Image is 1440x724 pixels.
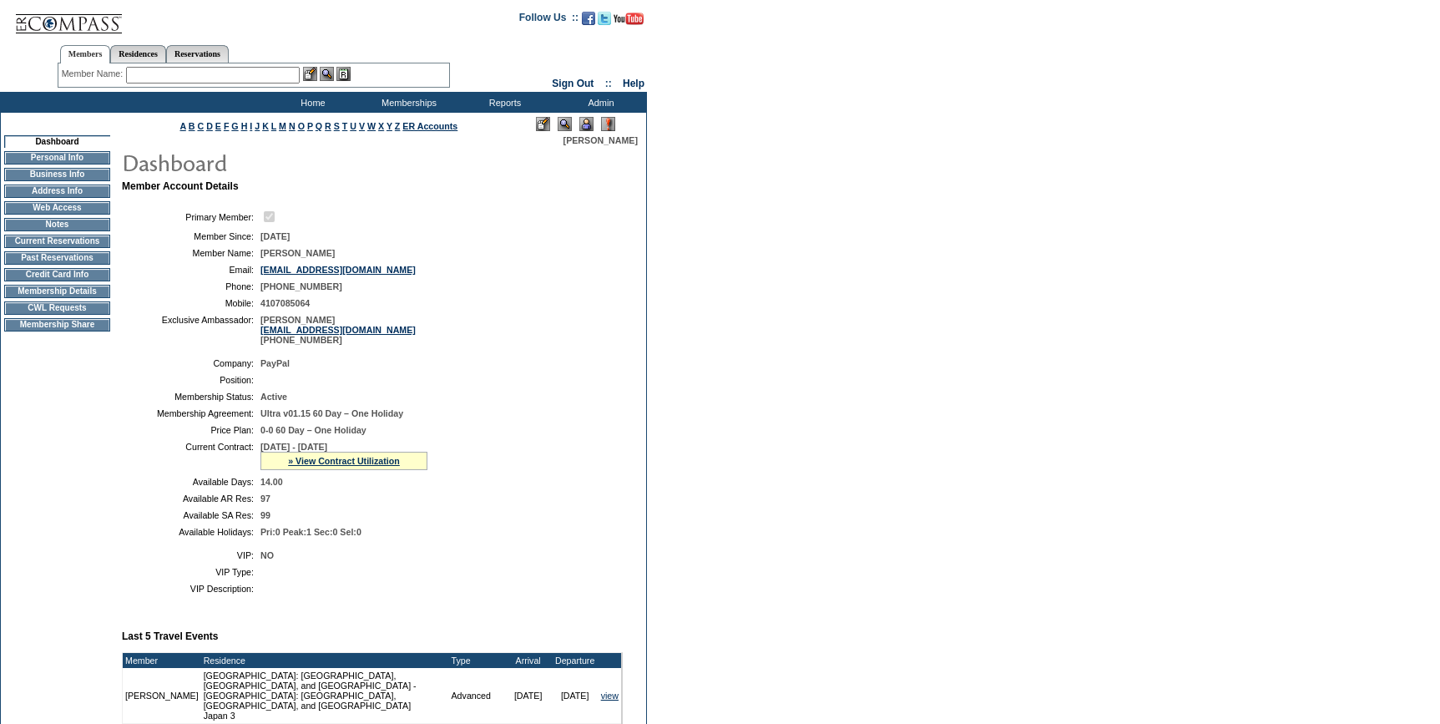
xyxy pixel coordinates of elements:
[129,392,254,402] td: Membership Status:
[307,121,313,131] a: P
[260,265,416,275] a: [EMAIL_ADDRESS][DOMAIN_NAME]
[623,78,644,89] a: Help
[316,121,322,131] a: Q
[320,67,334,81] img: View
[4,185,110,198] td: Address Info
[260,231,290,241] span: [DATE]
[4,218,110,231] td: Notes
[129,315,254,345] td: Exclusive Ambassador:
[260,425,366,435] span: 0-0 60 Day – One Holiday
[129,494,254,504] td: Available AR Res:
[255,121,260,131] a: J
[129,265,254,275] td: Email:
[4,301,110,315] td: CWL Requests
[505,653,552,668] td: Arrival
[122,630,218,642] b: Last 5 Travel Events
[60,45,111,63] a: Members
[552,653,599,668] td: Departure
[359,92,455,113] td: Memberships
[598,17,611,27] a: Follow us on Twitter
[4,168,110,181] td: Business Info
[129,442,254,470] td: Current Contract:
[241,121,248,131] a: H
[262,121,269,131] a: K
[197,121,204,131] a: C
[279,121,286,131] a: M
[579,117,594,131] img: Impersonate
[336,67,351,81] img: Reservations
[129,408,254,418] td: Membership Agreement:
[614,13,644,25] img: Subscribe to our YouTube Channel
[260,298,310,308] span: 4107085064
[4,235,110,248] td: Current Reservations
[288,456,400,466] a: » View Contract Utilization
[519,10,579,30] td: Follow Us ::
[260,358,290,368] span: PayPal
[289,121,296,131] a: N
[378,121,384,131] a: X
[260,477,283,487] span: 14.00
[4,201,110,215] td: Web Access
[449,668,505,723] td: Advanced
[201,668,449,723] td: [GEOGRAPHIC_DATA]: [GEOGRAPHIC_DATA], [GEOGRAPHIC_DATA], and [GEOGRAPHIC_DATA] - [GEOGRAPHIC_DATA...
[455,92,551,113] td: Reports
[129,281,254,291] td: Phone:
[250,121,252,131] a: I
[367,121,376,131] a: W
[359,121,365,131] a: V
[123,653,201,668] td: Member
[303,67,317,81] img: b_edit.gif
[129,231,254,241] td: Member Since:
[601,691,619,701] a: view
[110,45,166,63] a: Residences
[166,45,229,63] a: Reservations
[129,550,254,560] td: VIP:
[260,315,416,345] span: [PERSON_NAME] [PHONE_NUMBER]
[260,527,361,537] span: Pri:0 Peak:1 Sec:0 Sel:0
[180,121,186,131] a: A
[505,668,552,723] td: [DATE]
[215,121,221,131] a: E
[129,425,254,435] td: Price Plan:
[4,318,110,332] td: Membership Share
[260,510,270,520] span: 99
[551,92,647,113] td: Admin
[260,550,274,560] span: NO
[271,121,276,131] a: L
[189,121,195,131] a: B
[129,527,254,537] td: Available Holidays:
[129,248,254,258] td: Member Name:
[4,268,110,281] td: Credit Card Info
[129,375,254,385] td: Position:
[536,117,550,131] img: Edit Mode
[260,408,403,418] span: Ultra v01.15 60 Day – One Holiday
[342,121,348,131] a: T
[325,121,331,131] a: R
[395,121,401,131] a: Z
[129,567,254,577] td: VIP Type:
[260,248,335,258] span: [PERSON_NAME]
[4,151,110,165] td: Personal Info
[350,121,356,131] a: U
[260,281,342,291] span: [PHONE_NUMBER]
[387,121,392,131] a: Y
[402,121,457,131] a: ER Accounts
[334,121,340,131] a: S
[552,78,594,89] a: Sign Out
[201,653,449,668] td: Residence
[224,121,230,131] a: F
[4,135,110,148] td: Dashboard
[123,668,201,723] td: [PERSON_NAME]
[129,510,254,520] td: Available SA Res:
[4,285,110,298] td: Membership Details
[129,209,254,225] td: Primary Member:
[129,358,254,368] td: Company:
[231,121,238,131] a: G
[263,92,359,113] td: Home
[62,67,126,81] div: Member Name:
[206,121,213,131] a: D
[129,477,254,487] td: Available Days:
[260,442,327,452] span: [DATE] - [DATE]
[558,117,572,131] img: View Mode
[582,17,595,27] a: Become our fan on Facebook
